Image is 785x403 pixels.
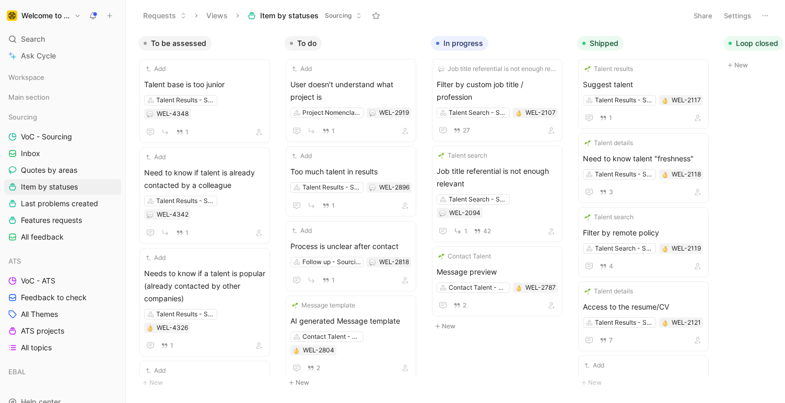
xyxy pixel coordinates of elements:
div: WEL-2804 [303,345,334,355]
button: 4 [597,260,615,272]
img: 💬 [369,259,376,266]
a: 💬Job title referential is not enough relevantFilter by custom job title / professionTalent Search... [432,59,563,141]
span: Shipped [590,38,618,49]
div: EBAL [4,364,121,383]
button: Add [583,360,606,371]
button: Welcome to the JungleWelcome to the Jungle [4,8,84,23]
a: 🌱Talent detailsAccess to the resume/CVTalent Results - Sourcing7 [578,281,709,351]
div: WEL-2118 [672,169,701,180]
span: Loop closed [736,38,778,49]
a: Last problems created [4,196,121,211]
span: Talent search [594,212,634,222]
div: ATSVoC - ATSFeedback to checkAll ThemesATS projectsAll topics [4,253,121,355]
button: Add [144,365,167,376]
span: Process is unclear after contact [290,240,412,253]
div: In progressNew [427,31,573,338]
span: Need to know if talent is already contacted by a colleague [144,167,265,192]
div: Talent﻿ Results - Sourcing [595,317,653,328]
button: New [285,376,423,389]
a: 🌱Talent detailsNeed to know talent "freshness"Talent Results - Sourcing3 [578,133,709,203]
span: Talent base is too junior [144,78,265,91]
button: 👌 [515,284,522,291]
span: Talent details [594,286,633,297]
button: 27 [451,125,472,136]
div: WEL-2119 [672,243,701,254]
div: 👌 [661,319,669,326]
div: 💬 [369,258,376,266]
button: Add [144,253,167,263]
span: Result ranking [583,375,704,387]
a: AddTalent base is too juniorTalent Results - Sourcing1 [139,59,270,143]
div: EBAL [4,364,121,380]
img: 🌱 [292,302,298,309]
img: 👌 [662,98,668,104]
span: 2 [317,365,320,371]
span: Talent details [594,138,633,148]
span: 3 [609,189,613,195]
button: 1 [320,125,337,137]
button: 🌱Talent search [437,150,489,161]
button: 🌱Talent details [583,286,635,297]
span: VoC - ATS [21,276,55,286]
button: 👌 [661,97,669,104]
div: Follo﻿w up - Sourcing [302,257,361,267]
span: Sourcing [325,10,352,21]
button: 💬 [369,109,376,116]
div: WEL-2107 [525,108,556,118]
img: 👌 [662,320,668,326]
button: 🌱Message template [290,300,357,311]
span: User doesn't understand what project is [290,78,412,103]
button: 👌 [661,171,669,178]
span: Main section [8,92,50,102]
span: Message template [301,300,355,311]
div: ShippedNew [573,31,719,394]
span: In progress [443,38,483,49]
img: 🌱 [584,66,591,72]
span: 1 [332,203,335,209]
span: AI generated Message template [290,315,412,327]
span: Needs to know if a talent is popular (already contacted by other companies) [144,267,265,305]
div: WEL-2121 [672,317,701,328]
button: Add [144,152,167,162]
img: 💬 [147,111,153,117]
button: 1 [451,224,470,238]
button: 1 [174,227,191,239]
button: 👌 [661,245,669,252]
button: 🌱Talent search [583,212,635,222]
div: WEL-2919 [379,108,409,118]
span: Filter by custom job title / profession [437,78,558,103]
a: AddNeeds to know if a talent is popular (already contacted by other companies)Talent Results - So... [139,248,270,357]
button: 💬 [146,110,154,117]
a: ATS projects [4,323,121,339]
button: 👌 [292,347,300,354]
button: 3 [597,186,615,198]
span: Job title referential is not enough relevant [448,64,556,74]
span: VoC - Sourcing [21,132,72,142]
button: 7 [597,335,615,346]
div: Talent Search - Sourcing [449,108,507,118]
span: Ask Cycle [21,50,56,62]
span: 7 [609,337,613,343]
a: AddNeed to know if talent is already contacted by a colleagueTalent Results - Sourcing1 [139,147,270,244]
img: 👌 [662,246,668,252]
span: 1 [464,228,467,234]
button: Settings [719,8,756,23]
a: 🌱Contact TalentMessage previewContact Talent - Sourcing2 [432,246,563,316]
span: 1 [332,128,335,134]
span: 4 [609,263,613,269]
a: AddProcess is unclear after contactFollo w up - Sourcing1 [286,221,416,291]
span: 1 [185,129,189,135]
button: Shipped [577,36,624,51]
div: Main section [4,89,121,108]
button: 42 [472,226,493,237]
span: Item by statuses [21,182,78,192]
h1: Welcome to the Jungle [21,11,70,20]
div: Talent Search - Sourcing [449,194,507,205]
button: 💬 [439,209,446,217]
button: 1 [320,200,337,211]
a: 🌱Message templateAI generated Message templateContact Talent - Sourcing2 [286,295,416,379]
img: 🌱 [584,288,591,294]
button: 1 [159,340,175,351]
